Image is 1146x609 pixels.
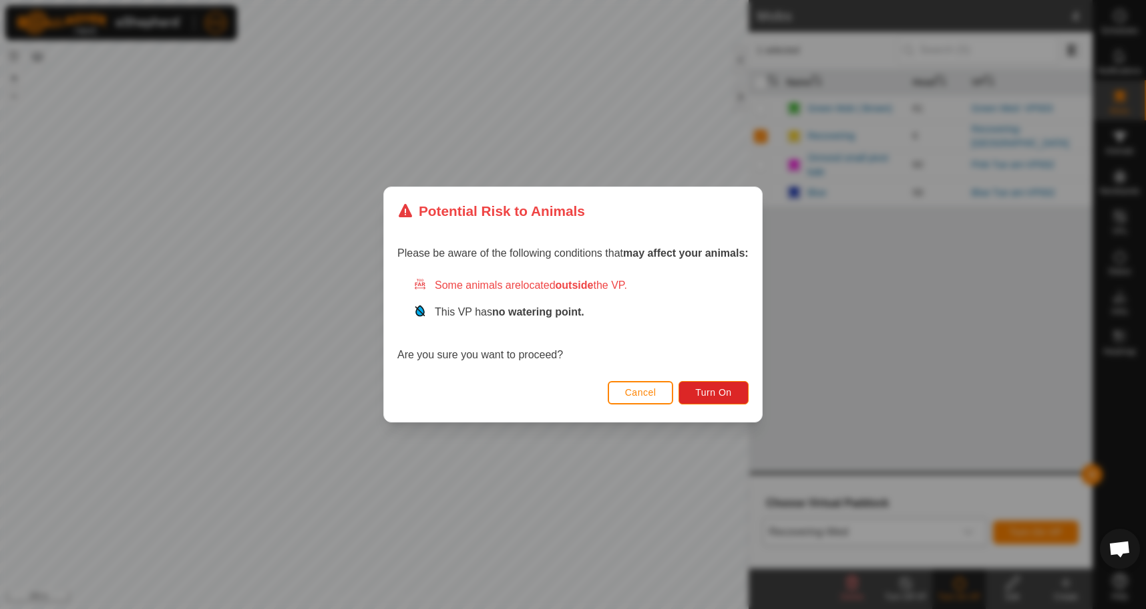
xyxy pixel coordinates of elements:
[521,279,627,291] span: located the VP.
[397,277,749,363] div: Are you sure you want to proceed?
[623,247,749,259] strong: may affect your animals:
[492,306,584,318] strong: no watering point.
[608,381,674,404] button: Cancel
[413,277,749,293] div: Some animals are
[435,306,584,318] span: This VP has
[397,201,585,221] div: Potential Risk to Animals
[1100,529,1140,569] a: Open chat
[556,279,594,291] strong: outside
[696,387,732,398] span: Turn On
[679,381,749,404] button: Turn On
[625,387,656,398] span: Cancel
[397,247,749,259] span: Please be aware of the following conditions that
